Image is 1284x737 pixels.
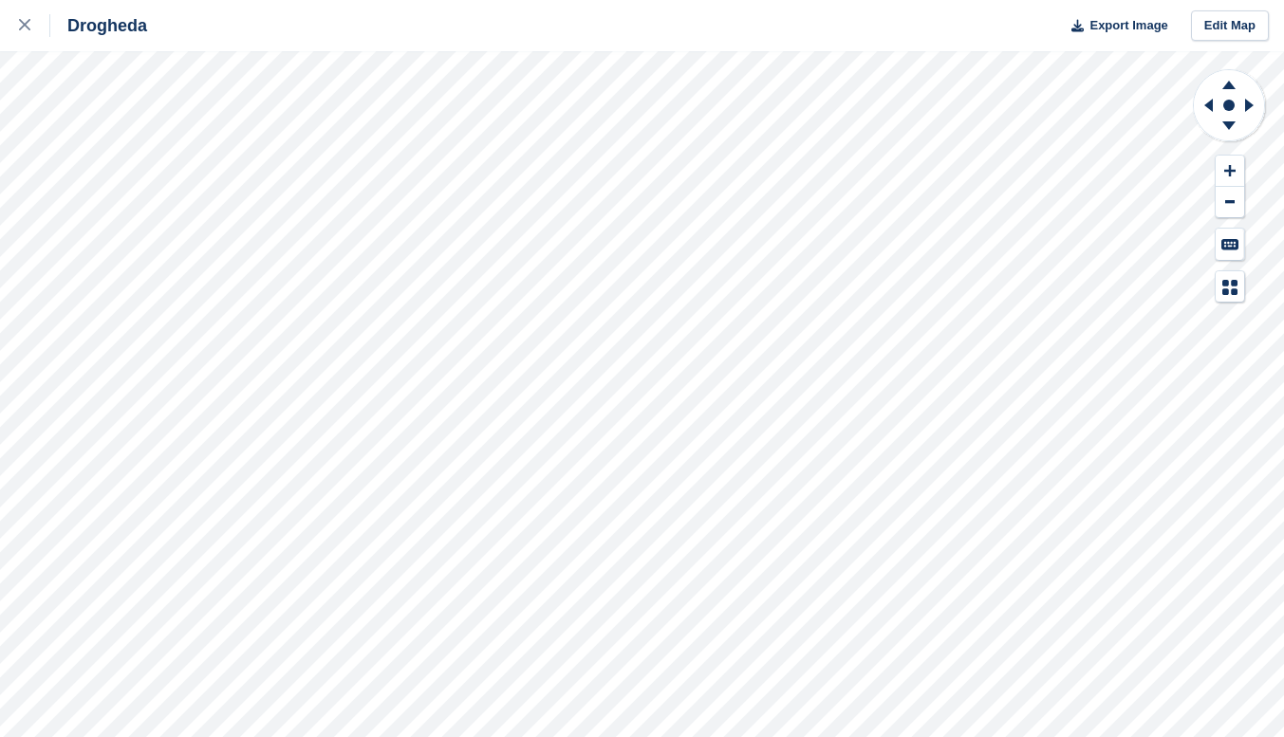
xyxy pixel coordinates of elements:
[1060,10,1168,42] button: Export Image
[1216,187,1244,218] button: Zoom Out
[1089,16,1167,35] span: Export Image
[1216,271,1244,303] button: Map Legend
[1191,10,1269,42] a: Edit Map
[50,14,147,37] div: Drogheda
[1216,229,1244,260] button: Keyboard Shortcuts
[1216,156,1244,187] button: Zoom In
